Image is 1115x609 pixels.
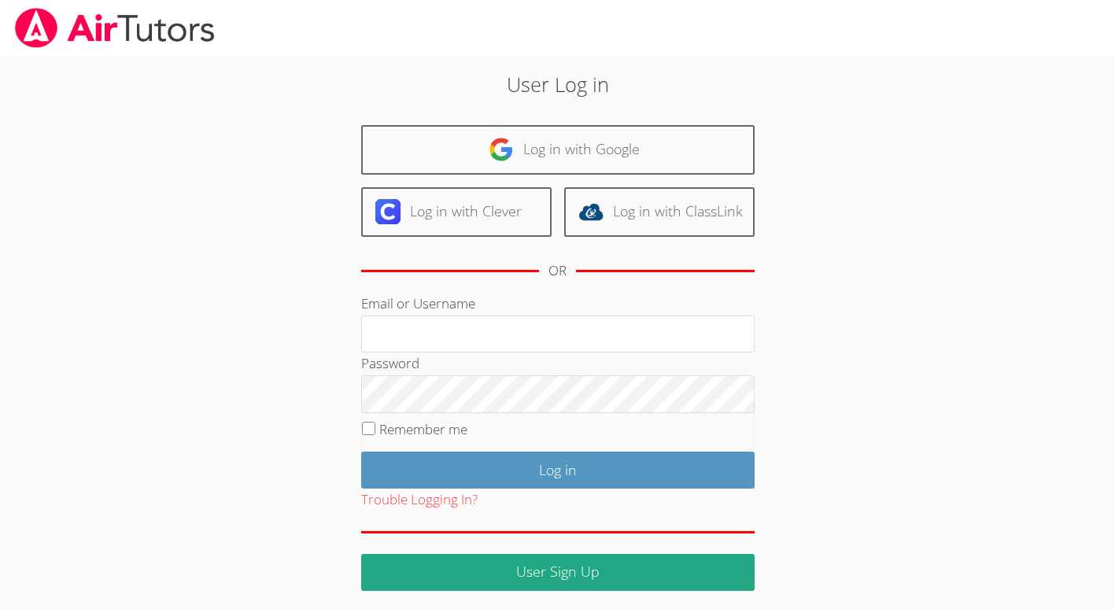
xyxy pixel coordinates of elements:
[361,489,478,511] button: Trouble Logging In?
[361,125,755,175] a: Log in with Google
[361,294,475,312] label: Email or Username
[375,199,401,224] img: clever-logo-6eab21bc6e7a338710f1a6ff85c0baf02591cd810cc4098c63d3a4b26e2feb20.svg
[578,199,604,224] img: classlink-logo-d6bb404cc1216ec64c9a2012d9dc4662098be43eaf13dc465df04b49fa7ab582.svg
[379,420,467,438] label: Remember me
[361,354,419,372] label: Password
[548,260,567,282] div: OR
[361,452,755,489] input: Log in
[361,554,755,591] a: User Sign Up
[13,8,216,48] img: airtutors_banner-c4298cdbf04f3fff15de1276eac7730deb9818008684d7c2e4769d2f7ddbe033.png
[489,137,514,162] img: google-logo-50288ca7cdecda66e5e0955fdab243c47b7ad437acaf1139b6f446037453330a.svg
[361,187,552,237] a: Log in with Clever
[564,187,755,237] a: Log in with ClassLink
[257,69,858,99] h2: User Log in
